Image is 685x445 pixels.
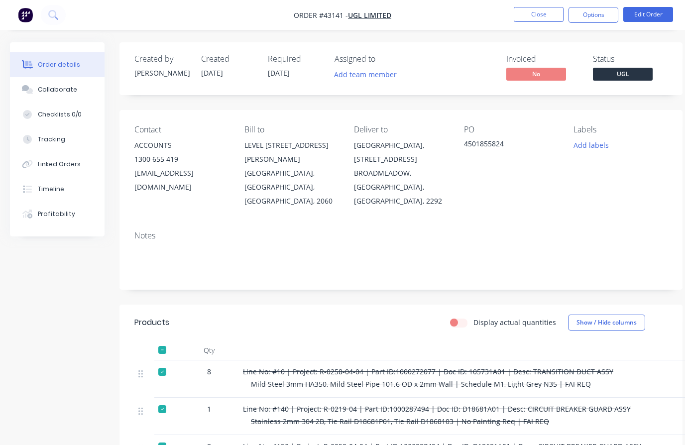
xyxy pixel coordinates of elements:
[10,152,105,177] button: Linked Orders
[10,127,105,152] button: Tracking
[207,366,211,377] span: 8
[354,125,448,134] div: Deliver to
[134,166,228,194] div: [EMAIL_ADDRESS][DOMAIN_NAME]
[134,125,228,134] div: Contact
[10,202,105,226] button: Profitability
[38,210,75,219] div: Profitability
[10,52,105,77] button: Order details
[268,54,323,64] div: Required
[179,340,239,360] div: Qty
[354,138,448,208] div: [GEOGRAPHIC_DATA], [STREET_ADDRESS]BROADMEADOW, [GEOGRAPHIC_DATA], [GEOGRAPHIC_DATA], 2292
[251,379,591,389] span: Mild Steel 3mm HA350, Mild Steel Pipe 101.6 OD x 2mm Wall | Schedule M1, Light Grey N35 | FAI REQ
[134,231,668,240] div: Notes
[473,317,556,328] label: Display actual quantities
[10,177,105,202] button: Timeline
[569,7,618,23] button: Options
[38,185,64,194] div: Timeline
[623,7,673,22] button: Edit Order
[134,138,228,194] div: ACCOUNTS1300 655 419[EMAIL_ADDRESS][DOMAIN_NAME]
[335,54,434,64] div: Assigned to
[464,125,558,134] div: PO
[568,315,645,331] button: Show / Hide columns
[38,85,77,94] div: Collaborate
[294,10,348,20] span: Order #43141 -
[201,54,256,64] div: Created
[348,10,391,20] a: UGL LIMITED
[329,68,402,81] button: Add team member
[18,7,33,22] img: Factory
[593,68,653,83] button: UGL
[38,60,80,69] div: Order details
[10,102,105,127] button: Checklists 0/0
[593,68,653,80] span: UGL
[134,54,189,64] div: Created by
[514,7,564,22] button: Close
[568,138,614,152] button: Add labels
[335,68,402,81] button: Add team member
[134,138,228,152] div: ACCOUNTS
[10,77,105,102] button: Collaborate
[506,54,581,64] div: Invoiced
[244,166,339,208] div: [GEOGRAPHIC_DATA], [GEOGRAPHIC_DATA], [GEOGRAPHIC_DATA], 2060
[244,138,339,208] div: LEVEL [STREET_ADDRESS][PERSON_NAME][GEOGRAPHIC_DATA], [GEOGRAPHIC_DATA], [GEOGRAPHIC_DATA], 2060
[134,317,169,329] div: Products
[593,54,668,64] div: Status
[573,125,668,134] div: Labels
[268,68,290,78] span: [DATE]
[244,138,339,166] div: LEVEL [STREET_ADDRESS][PERSON_NAME]
[134,152,228,166] div: 1300 655 419
[244,125,339,134] div: Bill to
[134,68,189,78] div: [PERSON_NAME]
[251,417,549,426] span: Stainless 2mm 304 2B, Tie Rail D18681P01, Tie Rail D1868103 | No Painting Req | FAI REQ
[506,68,566,80] span: No
[243,367,613,376] span: Line No: #10 | Project: R-0258-04-04 | Part ID:1000272077 | Doc ID: 105731A01 | Desc: TRANSITION ...
[354,138,448,166] div: [GEOGRAPHIC_DATA], [STREET_ADDRESS]
[38,135,65,144] div: Tracking
[464,138,558,152] div: 4501855824
[243,404,631,414] span: Line No: #140 | Project: R-0219-04 | Part ID:1000287494 | Doc ID: D18681A01 | Desc: CIRCUIT BREAK...
[201,68,223,78] span: [DATE]
[38,160,81,169] div: Linked Orders
[207,404,211,414] span: 1
[354,166,448,208] div: BROADMEADOW, [GEOGRAPHIC_DATA], [GEOGRAPHIC_DATA], 2292
[38,110,82,119] div: Checklists 0/0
